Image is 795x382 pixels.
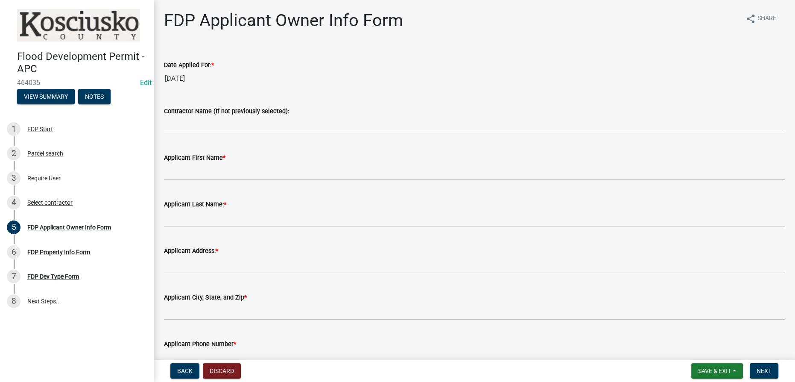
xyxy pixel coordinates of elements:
label: Applicant Address: [164,248,218,254]
h4: Flood Development Permit - APC [17,50,147,75]
wm-modal-confirm: Notes [78,94,111,100]
button: Back [170,363,199,379]
button: Next [750,363,778,379]
span: Save & Exit [698,367,731,374]
button: Save & Exit [691,363,743,379]
img: Kosciusko County, Indiana [17,9,140,41]
div: 7 [7,270,20,283]
div: Parcel search [27,150,63,156]
label: Applicant Phone Number [164,341,236,347]
label: Applicant First Name [164,155,225,161]
div: 2 [7,147,20,160]
div: 1 [7,122,20,136]
i: share [745,14,756,24]
div: Require User [27,175,61,181]
label: Date Applied For: [164,62,214,68]
label: Applicant City, State, and Zip [164,295,247,301]
div: 4 [7,196,20,209]
span: Share [757,14,776,24]
label: Contractor Name (If not previously selected): [164,109,289,115]
div: Select contractor [27,200,73,206]
wm-modal-confirm: Edit Application Number [140,79,152,87]
div: FDP Dev Type Form [27,273,79,279]
button: Notes [78,89,111,104]
h1: FDP Applicant Owner Info Form [164,10,403,31]
a: Edit [140,79,152,87]
label: Applicant Last Name: [164,202,226,208]
button: shareShare [739,10,783,27]
span: Next [757,367,772,374]
div: 3 [7,171,20,185]
div: 6 [7,245,20,259]
span: 464035 [17,79,137,87]
div: 8 [7,294,20,308]
div: 5 [7,220,20,234]
wm-modal-confirm: Summary [17,94,75,100]
button: View Summary [17,89,75,104]
div: FDP Start [27,126,53,132]
div: FDP Applicant Owner Info Form [27,224,111,230]
button: Discard [203,363,241,379]
span: Back [177,367,193,374]
div: FDP Property Info Form [27,249,90,255]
